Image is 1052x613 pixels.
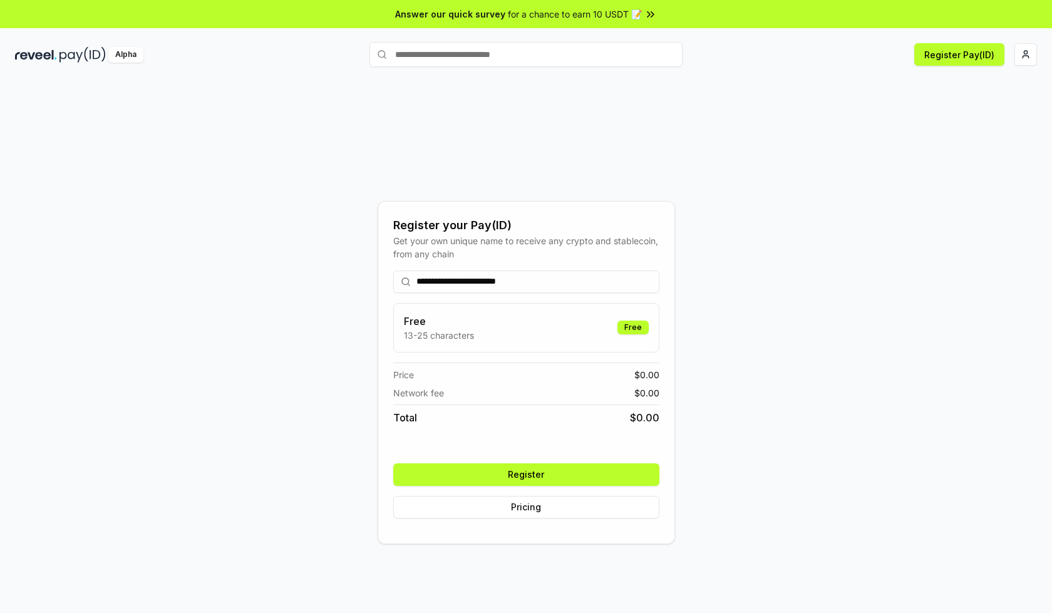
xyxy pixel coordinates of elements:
div: Get your own unique name to receive any crypto and stablecoin, from any chain [393,234,659,260]
span: $ 0.00 [634,386,659,399]
img: reveel_dark [15,47,57,63]
div: Alpha [108,47,143,63]
span: Network fee [393,386,444,399]
span: Price [393,368,414,381]
img: pay_id [59,47,106,63]
h3: Free [404,314,474,329]
div: Register your Pay(ID) [393,217,659,234]
span: $ 0.00 [634,368,659,381]
button: Register Pay(ID) [914,43,1004,66]
p: 13-25 characters [404,329,474,342]
span: $ 0.00 [630,410,659,425]
span: Answer our quick survey [395,8,505,21]
button: Pricing [393,496,659,518]
button: Register [393,463,659,486]
span: for a chance to earn 10 USDT 📝 [508,8,642,21]
div: Free [617,321,649,334]
span: Total [393,410,417,425]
